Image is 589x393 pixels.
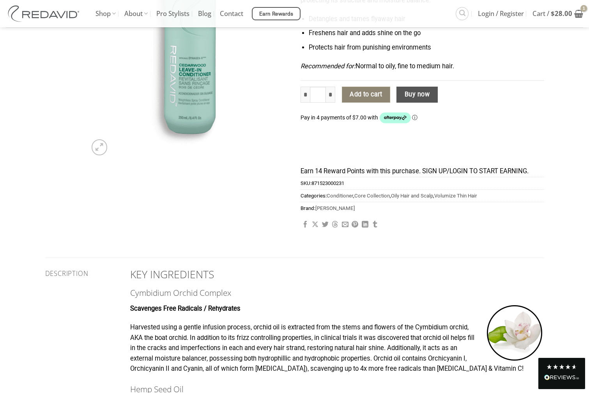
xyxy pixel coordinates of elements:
[301,61,544,72] p: Normal to oily, fine to medium hair.
[130,322,544,374] p: Harvested using a gentle infusion process, orchid oil is extracted from the stems and flowers of ...
[309,43,544,53] li: Protects hair from punishing environments
[301,177,544,189] span: SKU:
[322,221,329,229] a: Share on Twitter
[92,139,107,155] a: Zoom
[301,137,544,146] iframe: Secure payment input frame
[310,87,326,103] input: Product quantity
[301,87,310,103] input: Reduce quantity of Cedarwood Leave-In Conditioner
[252,7,301,20] a: Earn Rewards
[532,4,572,23] span: Cart /
[45,270,119,277] h5: Description
[544,375,579,380] img: REVIEWS.io
[130,305,241,312] strong: Scavenges Free Radicals / Rehydrates
[362,221,368,229] a: Share on LinkedIn
[546,364,577,370] div: 4.8 Stars
[396,87,437,103] button: Buy now
[6,5,84,22] img: REDAVID Salon Products | United States
[551,9,555,18] span: $
[342,87,390,103] button: Add to cart
[301,166,544,177] div: Earn 14 Reward Points with this purchase. SIGN UP/LOGIN TO START EARNING.
[342,221,348,229] a: Email to a Friend
[130,268,544,281] h2: KEY INGREDIENTS
[434,193,477,199] a: Volumize Thin Hair
[301,114,379,121] span: Pay in 4 payments of $7.00 with
[412,114,417,121] a: Information - Opens a dialog
[309,28,544,39] li: Freshens hair and adds shine on the go
[301,62,356,70] em: Recommended for:
[352,221,358,229] a: Pin on Pinterest
[312,221,318,229] a: Share on X
[326,87,335,103] input: Increase quantity of Cedarwood Leave-In Conditioner
[315,205,355,211] a: [PERSON_NAME]
[301,202,544,214] span: Brand:
[301,189,544,202] span: Categories: , , ,
[311,180,344,186] span: 871523000231
[544,373,579,383] div: Read All Reviews
[391,193,433,199] a: Oily Hair and Scalp
[371,221,378,229] a: Share on Tumblr
[327,193,353,199] a: Conditioner
[456,7,469,20] a: Search
[478,4,524,23] span: Login / Register
[302,221,309,229] a: Share on Facebook
[538,358,585,389] div: Read All Reviews
[259,10,294,18] span: Earn Rewards
[551,9,572,18] bdi: 28.00
[332,221,338,229] a: Share on Threads
[354,193,390,199] a: Core Collection
[130,286,544,299] h3: Cymbidium Orchid Complex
